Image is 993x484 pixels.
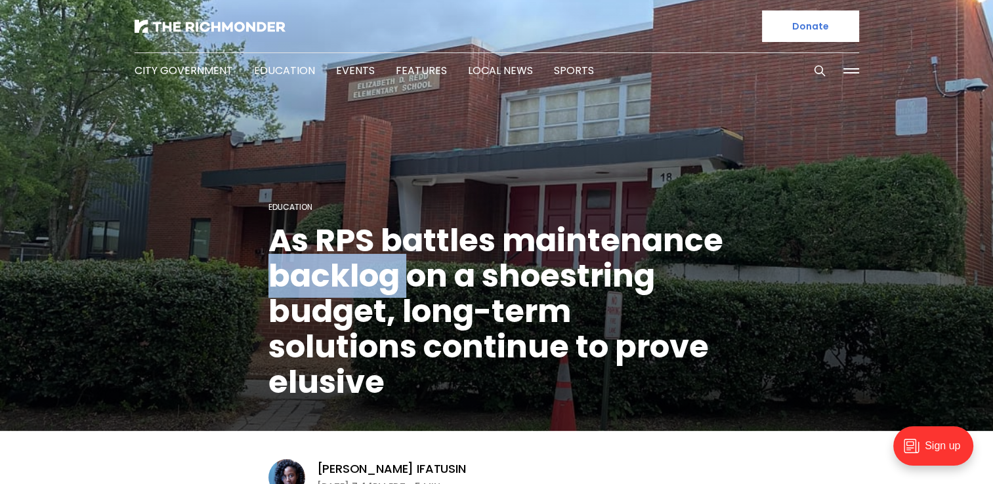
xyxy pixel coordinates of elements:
[468,63,533,78] a: Local News
[135,63,233,78] a: City Government
[268,201,312,212] a: Education
[135,20,285,33] img: The Richmonder
[317,461,466,477] a: [PERSON_NAME] Ifatusin
[336,63,375,78] a: Events
[268,223,725,400] h1: As RPS battles maintenance backlog on a shoestring budget, long-term solutions continue to prove ...
[554,63,594,78] a: Sports
[882,420,993,484] iframe: portal-trigger
[762,10,859,42] a: Donate
[254,63,315,78] a: Education
[810,61,830,81] button: Search this site
[396,63,447,78] a: Features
